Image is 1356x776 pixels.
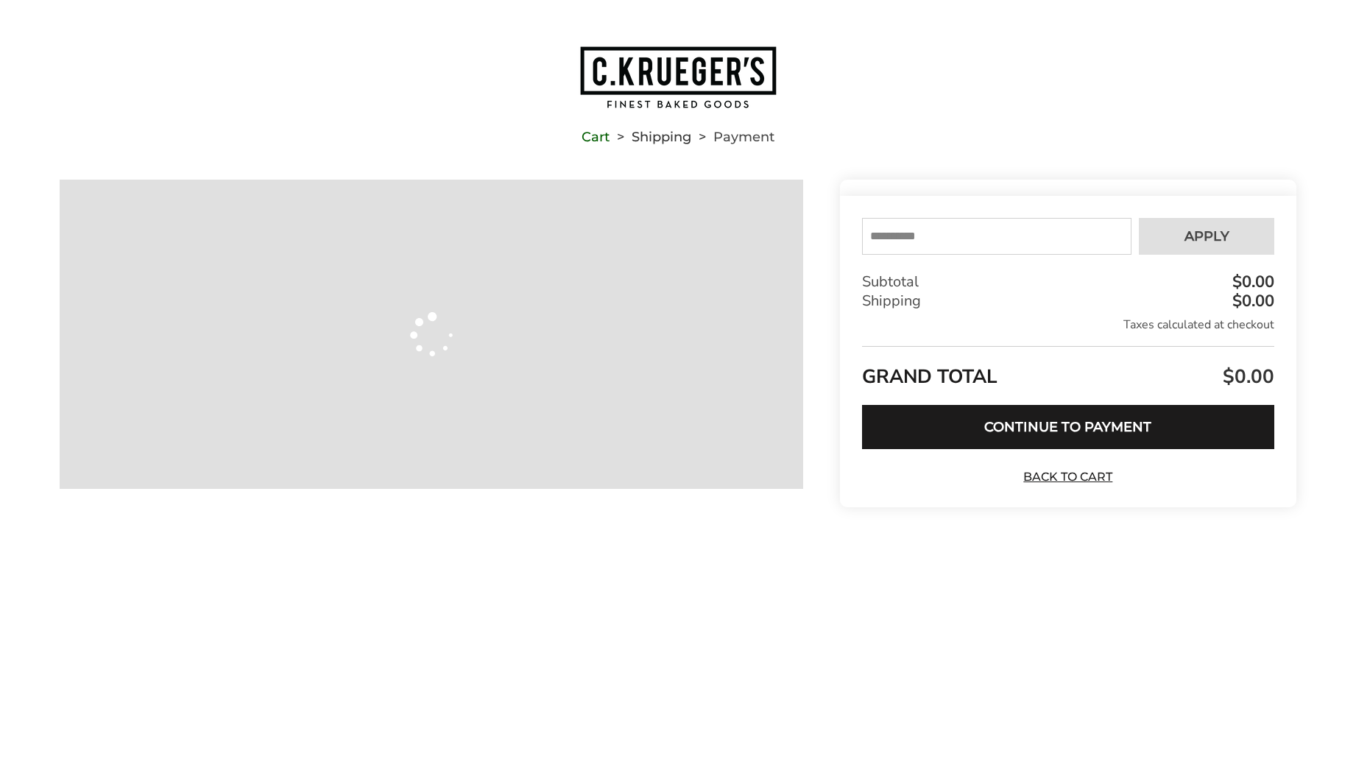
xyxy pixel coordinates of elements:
[1219,364,1274,389] span: $0.00
[582,132,610,142] a: Cart
[862,292,1274,311] div: Shipping
[862,317,1274,333] div: Taxes calculated at checkout
[1017,469,1120,485] a: Back to Cart
[1229,293,1274,309] div: $0.00
[862,346,1274,394] div: GRAND TOTAL
[862,405,1274,449] button: Continue to Payment
[713,132,774,142] span: Payment
[1229,274,1274,290] div: $0.00
[1139,218,1274,255] button: Apply
[862,272,1274,292] div: Subtotal
[1184,230,1229,243] span: Apply
[60,45,1296,110] a: Go to home page
[610,132,691,142] li: Shipping
[579,45,777,110] img: C.KRUEGER'S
